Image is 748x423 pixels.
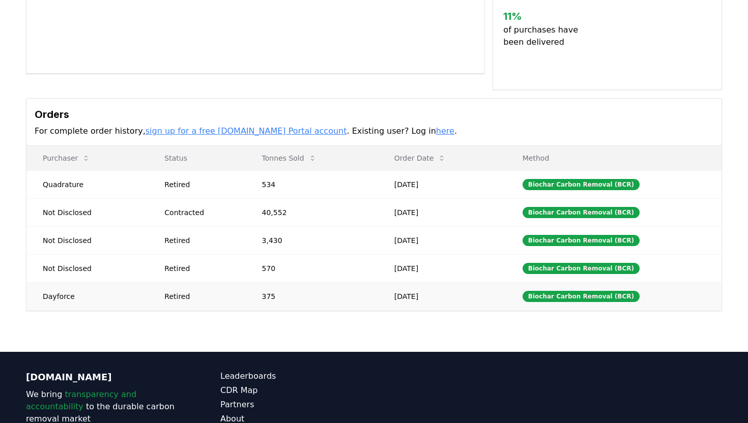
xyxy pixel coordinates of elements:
p: Status [156,153,237,163]
td: [DATE] [378,170,506,198]
td: Dayforce [26,282,148,310]
td: Not Disclosed [26,198,148,226]
span: transparency and accountability [26,389,136,411]
h3: 11 % [503,9,586,24]
a: sign up for a free [DOMAIN_NAME] Portal account [146,126,347,136]
div: Retired [164,235,237,246]
a: CDR Map [220,384,374,397]
td: 534 [246,170,378,198]
td: 3,430 [246,226,378,254]
div: Retired [164,291,237,301]
td: 375 [246,282,378,310]
td: 40,552 [246,198,378,226]
button: Tonnes Sold [254,148,325,168]
td: Not Disclosed [26,254,148,282]
td: [DATE] [378,226,506,254]
a: Partners [220,399,374,411]
div: Retired [164,263,237,274]
td: 570 [246,254,378,282]
td: Not Disclosed [26,226,148,254]
button: Purchaser [35,148,98,168]
h3: Orders [35,107,713,122]
p: [DOMAIN_NAME] [26,370,180,384]
td: Quadrature [26,170,148,198]
div: Biochar Carbon Removal (BCR) [523,263,640,274]
div: Biochar Carbon Removal (BCR) [523,291,640,302]
p: For complete order history, . Existing user? Log in . [35,125,713,137]
div: Biochar Carbon Removal (BCR) [523,235,640,246]
button: Order Date [386,148,454,168]
div: Biochar Carbon Removal (BCR) [523,207,640,218]
td: [DATE] [378,198,506,226]
div: Retired [164,179,237,190]
td: [DATE] [378,282,506,310]
p: of purchases have been delivered [503,24,586,48]
a: Leaderboards [220,370,374,382]
div: Contracted [164,207,237,218]
td: [DATE] [378,254,506,282]
a: here [436,126,454,136]
p: Method [514,153,713,163]
div: Biochar Carbon Removal (BCR) [523,179,640,190]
